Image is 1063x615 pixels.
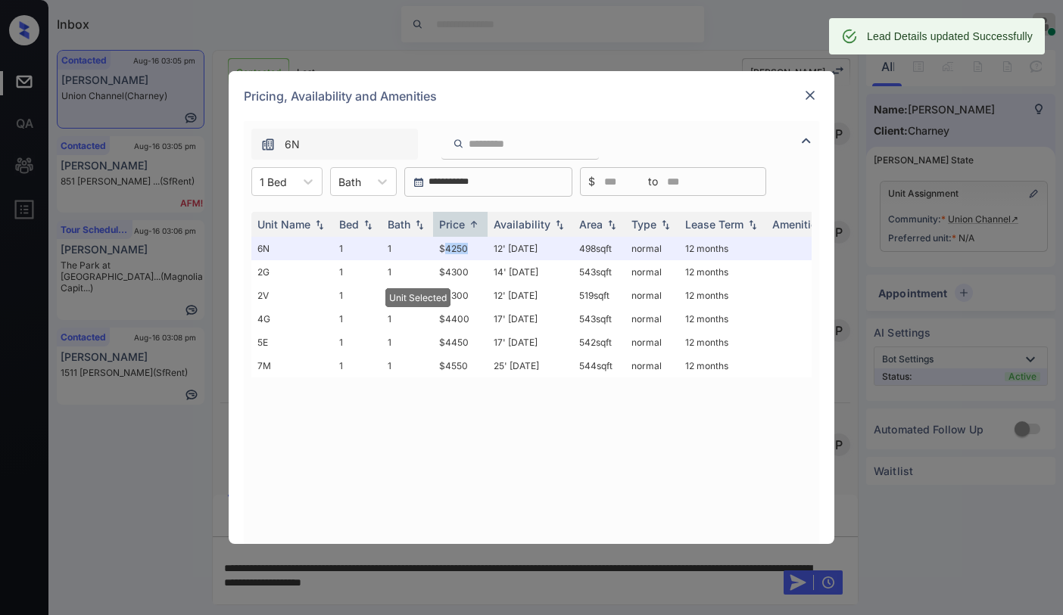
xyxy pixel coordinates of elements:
[797,132,815,150] img: icon-zuma
[382,307,433,331] td: 1
[333,331,382,354] td: 1
[679,237,766,260] td: 12 months
[251,354,333,377] td: 7M
[257,218,310,231] div: Unit Name
[488,354,573,377] td: 25' [DATE]
[488,260,573,284] td: 14' [DATE]
[312,219,327,230] img: sorting
[251,260,333,284] td: 2G
[573,260,625,284] td: 543 sqft
[251,307,333,331] td: 4G
[339,218,359,231] div: Bed
[573,331,625,354] td: 542 sqft
[679,307,766,331] td: 12 months
[388,218,410,231] div: Bath
[625,307,679,331] td: normal
[433,237,488,260] td: $4250
[466,219,482,230] img: sorting
[625,237,679,260] td: normal
[573,237,625,260] td: 498 sqft
[772,218,823,231] div: Amenities
[260,137,276,152] img: icon-zuma
[494,218,550,231] div: Availability
[803,88,818,103] img: close
[679,354,766,377] td: 12 months
[382,284,433,307] td: 1
[488,284,573,307] td: 12' [DATE]
[382,260,433,284] td: 1
[333,260,382,284] td: 1
[625,331,679,354] td: normal
[333,284,382,307] td: 1
[251,284,333,307] td: 2V
[625,260,679,284] td: normal
[625,354,679,377] td: normal
[382,237,433,260] td: 1
[251,237,333,260] td: 6N
[573,307,625,331] td: 543 sqft
[433,260,488,284] td: $4300
[573,354,625,377] td: 544 sqft
[433,284,488,307] td: $4300
[588,173,595,190] span: $
[648,173,658,190] span: to
[579,218,603,231] div: Area
[573,284,625,307] td: 519 sqft
[360,219,376,230] img: sorting
[439,218,465,231] div: Price
[229,71,834,121] div: Pricing, Availability and Amenities
[412,219,427,230] img: sorting
[333,237,382,260] td: 1
[382,354,433,377] td: 1
[488,237,573,260] td: 12' [DATE]
[382,331,433,354] td: 1
[285,136,300,153] span: 6N
[745,219,760,230] img: sorting
[679,260,766,284] td: 12 months
[658,219,673,230] img: sorting
[625,284,679,307] td: normal
[685,218,743,231] div: Lease Term
[679,284,766,307] td: 12 months
[604,219,619,230] img: sorting
[333,354,382,377] td: 1
[433,331,488,354] td: $4450
[679,331,766,354] td: 12 months
[433,354,488,377] td: $4550
[552,219,567,230] img: sorting
[251,331,333,354] td: 5E
[488,307,573,331] td: 17' [DATE]
[488,331,573,354] td: 17' [DATE]
[433,307,488,331] td: $4400
[333,307,382,331] td: 1
[453,137,464,151] img: icon-zuma
[867,23,1033,50] div: Lead Details updated Successfully
[631,218,656,231] div: Type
